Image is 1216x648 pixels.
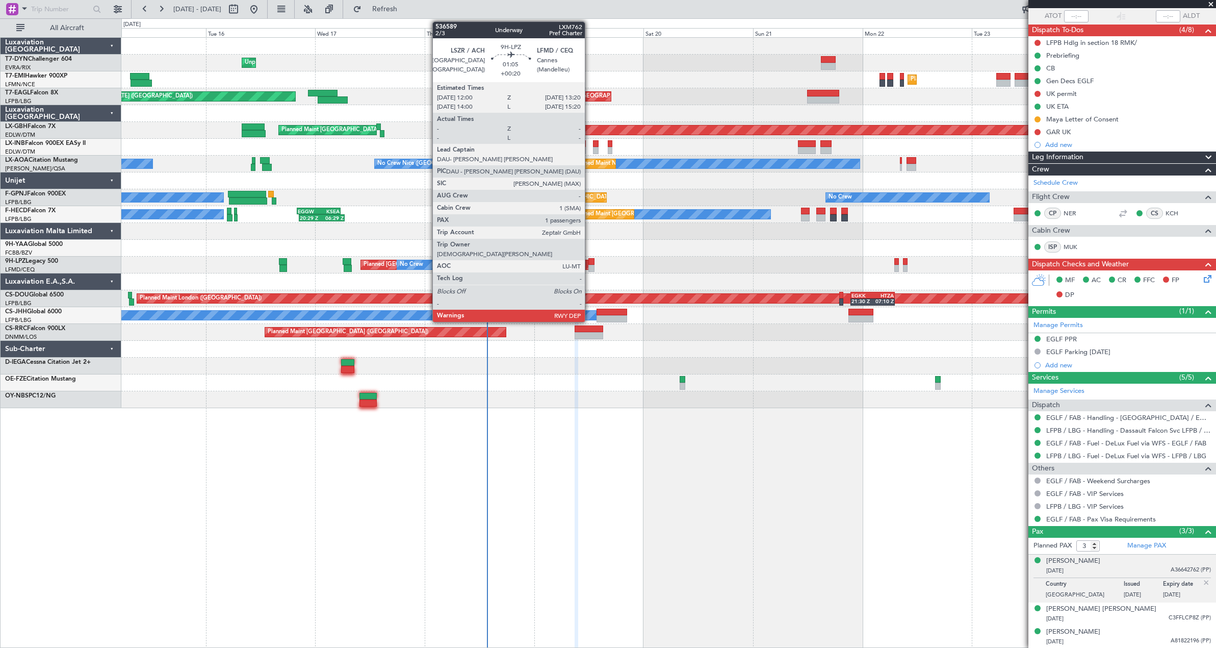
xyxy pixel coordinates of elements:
span: T7-EAGL [5,90,30,96]
div: Mon 22 [863,28,972,37]
a: DNMM/LOS [5,333,37,341]
div: Prebriefing [1046,51,1079,60]
span: T7-DYN [5,56,28,62]
a: KCH [1166,209,1188,218]
a: LFPB / LBG - Fuel - DeLux Fuel via WFS - LFPB / LBG [1046,452,1206,460]
div: No Crew Nice ([GEOGRAPHIC_DATA]) [377,156,477,171]
span: Dispatch To-Dos [1032,24,1083,36]
input: --:-- [1064,10,1089,22]
div: Planned Maint [GEOGRAPHIC_DATA] ([GEOGRAPHIC_DATA]) [268,325,428,340]
a: F-HECDFalcon 7X [5,208,56,214]
p: Issued [1124,581,1163,591]
span: 9H-YAA [5,241,28,247]
div: Planned Maint London ([GEOGRAPHIC_DATA]) [140,291,262,306]
div: 20:29 Z [300,215,322,221]
span: FFC [1143,276,1155,286]
span: CR [1118,276,1126,286]
div: Tue 23 [972,28,1081,37]
div: Unplanned Maint [GEOGRAPHIC_DATA] ([GEOGRAPHIC_DATA]) [473,89,640,104]
span: DP [1065,290,1074,301]
div: Sat 20 [643,28,753,37]
a: LFMN/NCE [5,81,35,88]
label: Planned PAX [1033,541,1072,551]
a: OY-NBSPC12/NG [5,393,56,399]
div: Planned Maint [GEOGRAPHIC_DATA] ([GEOGRAPHIC_DATA]) [573,207,734,222]
a: LX-INBFalcon 900EX EASy II [5,140,86,146]
div: GAR UK [1046,128,1071,136]
div: EGLF PPR [1046,335,1077,343]
span: LX-AOA [5,157,29,163]
div: No Crew [400,257,423,272]
a: D-IEGACessna Citation Jet 2+ [5,359,91,365]
a: OE-FZECitation Mustang [5,376,76,382]
div: AOG Maint Paris ([GEOGRAPHIC_DATA]) [507,190,614,205]
div: Sun 21 [753,28,863,37]
div: Fri 19 [534,28,644,37]
a: EGLF / FAB - Weekend Surcharges [1046,477,1150,485]
a: 9H-YAAGlobal 5000 [5,241,63,247]
a: CS-RRCFalcon 900LX [5,326,65,332]
a: FCBB/BZV [5,249,32,257]
span: CS-DOU [5,292,29,298]
span: AC [1092,276,1101,286]
div: [DATE] [123,20,141,29]
div: Planned Maint [GEOGRAPHIC_DATA] [911,72,1008,87]
div: ISP [1044,241,1061,253]
span: Flight Crew [1032,191,1070,203]
div: 06:29 Z [322,215,344,221]
a: LFPB/LBG [5,97,32,105]
span: D-IEGA [5,359,26,365]
span: A36642762 (PP) [1171,566,1211,575]
span: OE-FZE [5,376,27,382]
span: Dispatch [1032,400,1060,411]
a: EDLW/DTM [5,148,35,156]
a: EGLF / FAB - Handling - [GEOGRAPHIC_DATA] / EGLF / FAB [1046,413,1211,422]
a: Schedule Crew [1033,178,1078,188]
span: Pax [1032,526,1043,538]
a: EGLF / FAB - VIP Services [1046,489,1124,498]
a: EGLF / FAB - Pax Visa Requirements [1046,515,1156,524]
div: 07:10 Z [873,298,894,304]
a: Manage Services [1033,386,1084,396]
div: KSEA [515,208,536,214]
button: All Aircraft [11,20,111,36]
a: T7-DYNChallenger 604 [5,56,72,62]
span: Services [1032,372,1058,384]
div: Maya Letter of Consent [1046,115,1119,123]
span: (5/5) [1179,372,1194,383]
p: Expiry date [1163,581,1202,591]
div: Planned [GEOGRAPHIC_DATA] ([GEOGRAPHIC_DATA]) [364,257,508,272]
a: Manage Permits [1033,320,1083,331]
div: CP [1044,208,1061,219]
div: 21:30 Z [851,298,872,304]
a: CS-JHHGlobal 6000 [5,309,62,315]
a: LX-AOACitation Mustang [5,157,78,163]
img: close [1202,578,1211,587]
span: FP [1172,276,1179,286]
a: F-GPNJFalcon 900EX [5,191,66,197]
div: UK ETA [1046,102,1069,111]
a: EVRA/RIX [5,64,31,71]
span: C3FFLCP8Z (PP) [1169,614,1211,622]
div: Gen Decs EGLF [1046,77,1094,85]
span: [DATE] [1046,638,1064,645]
div: [PERSON_NAME] [1046,556,1100,566]
span: [DATE] [1046,615,1064,622]
p: [GEOGRAPHIC_DATA] [1046,591,1124,601]
span: ALDT [1183,11,1200,21]
div: EGGW [298,208,319,214]
p: [DATE] [1163,591,1202,601]
a: EDLW/DTM [5,131,35,139]
a: LFPB/LBG [5,300,32,307]
div: Tue 16 [206,28,316,37]
div: EGLF Parking [DATE] [1046,347,1110,356]
span: Cabin Crew [1032,225,1070,237]
span: 9H-LPZ [5,258,25,264]
a: LFPB/LBG [5,316,32,324]
span: Leg Information [1032,152,1083,163]
a: EGLF / FAB - Fuel - DeLux Fuel via WFS - EGLF / FAB [1046,439,1206,447]
div: Planned Maint [US_STATE] ([GEOGRAPHIC_DATA]) [62,89,193,104]
div: CS [1146,208,1163,219]
div: [PERSON_NAME] [PERSON_NAME] [1046,604,1156,614]
div: Planned Maint [GEOGRAPHIC_DATA] ([GEOGRAPHIC_DATA]) [281,122,442,138]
